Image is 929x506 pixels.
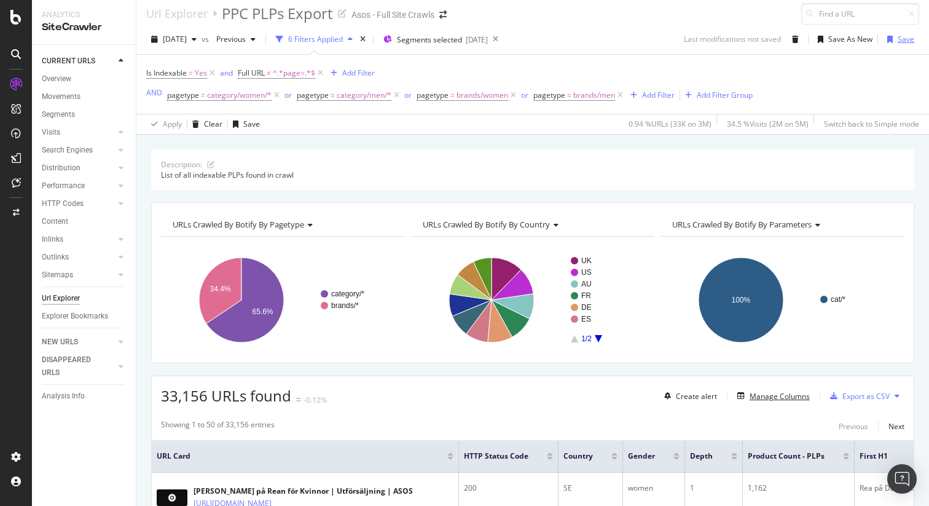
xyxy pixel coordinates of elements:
[42,233,115,246] a: Inlinks
[42,90,127,103] a: Movements
[42,215,68,228] div: Content
[888,419,904,434] button: Next
[146,30,202,49] button: [DATE]
[146,7,208,20] div: Url Explorer
[42,215,127,228] a: Content
[642,90,675,100] div: Add Filter
[326,66,375,81] button: Add Filter
[581,268,592,277] text: US
[42,251,69,264] div: Outlinks
[210,285,231,293] text: 34.4%
[882,30,914,49] button: Save
[397,34,462,45] span: Segments selected
[625,88,675,103] button: Add Filter
[824,119,919,129] div: Switch back to Simple mode
[331,301,359,310] text: brands/*
[659,386,717,406] button: Create alert
[819,114,919,134] button: Switch back to Simple mode
[690,451,713,462] span: Depth
[423,219,550,230] span: URLs Crawled By Botify By country
[42,162,115,175] a: Distribution
[146,68,187,78] span: Is Indexable
[563,483,617,494] div: SE
[42,269,73,282] div: Sitemaps
[331,290,364,298] text: category/*
[42,73,71,85] div: Overview
[42,310,108,323] div: Explorer Bookmarks
[267,68,271,78] span: ≠
[404,89,412,101] button: or
[204,119,222,129] div: Clear
[161,385,291,406] span: 33,156 URLs found
[378,30,488,49] button: Segments selected[DATE]
[189,68,193,78] span: =
[161,170,904,180] div: List of all indexable PLPs found in crawl
[42,73,127,85] a: Overview
[898,34,914,44] div: Save
[676,391,717,401] div: Create alert
[727,119,809,129] div: 34.5 % Visits ( 2M on 5M )
[42,390,127,403] a: Analysis Info
[628,483,680,494] div: women
[660,247,904,354] svg: A chart.
[825,386,890,406] button: Export as CSV
[42,390,85,403] div: Analysis Info
[161,247,405,354] svg: A chart.
[42,269,115,282] a: Sitemaps
[42,354,115,379] a: DISAPPEARED URLS
[404,90,412,100] div: or
[201,90,205,100] span: =
[411,247,655,354] div: A chart.
[157,451,444,462] span: URL Card
[842,391,890,401] div: Export as CSV
[573,87,615,104] span: brands/men
[464,451,528,462] span: HTTP Status Code
[42,162,80,175] div: Distribution
[220,68,233,78] div: and
[187,114,222,134] button: Clear
[750,391,810,401] div: Manage Columns
[222,3,333,24] div: PPC PLPs Export
[163,119,182,129] div: Apply
[839,419,868,434] button: Previous
[581,315,591,323] text: ES
[420,215,644,234] h4: URLs Crawled By Botify By country
[161,419,275,434] div: Showing 1 to 50 of 33,156 entries
[42,197,84,210] div: HTTP Codes
[581,291,591,300] text: FR
[288,34,343,44] div: 6 Filters Applied
[163,34,187,44] span: 2025 Aug. 12th
[672,219,812,230] span: URLs Crawled By Botify By parameters
[801,3,919,25] input: Find a URL
[273,65,315,82] span: ^.*page=.*$
[521,90,528,100] div: or
[42,197,115,210] a: HTTP Codes
[161,159,202,170] div: Description:
[732,389,810,403] button: Manage Columns
[228,114,260,134] button: Save
[42,126,115,139] a: Visits
[358,33,368,45] div: times
[304,395,327,405] div: -0.12%
[243,119,260,129] div: Save
[521,89,528,101] button: or
[42,144,93,157] div: Search Engines
[146,87,162,98] button: AND
[439,10,447,19] div: arrow-right-arrow-left
[202,34,211,44] span: vs
[670,215,893,234] h4: URLs Crawled By Botify By parameters
[342,68,375,78] div: Add Filter
[351,9,434,21] div: Asos - Full Site Crawls
[42,180,85,192] div: Performance
[450,90,455,100] span: =
[271,30,358,49] button: 6 Filters Applied
[42,336,115,349] a: NEW URLS
[42,180,115,192] a: Performance
[748,451,825,462] span: Product Count - PLPs
[167,90,199,100] span: pagetype
[220,67,233,79] button: and
[697,90,753,100] div: Add Filter Group
[297,90,329,100] span: pagetype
